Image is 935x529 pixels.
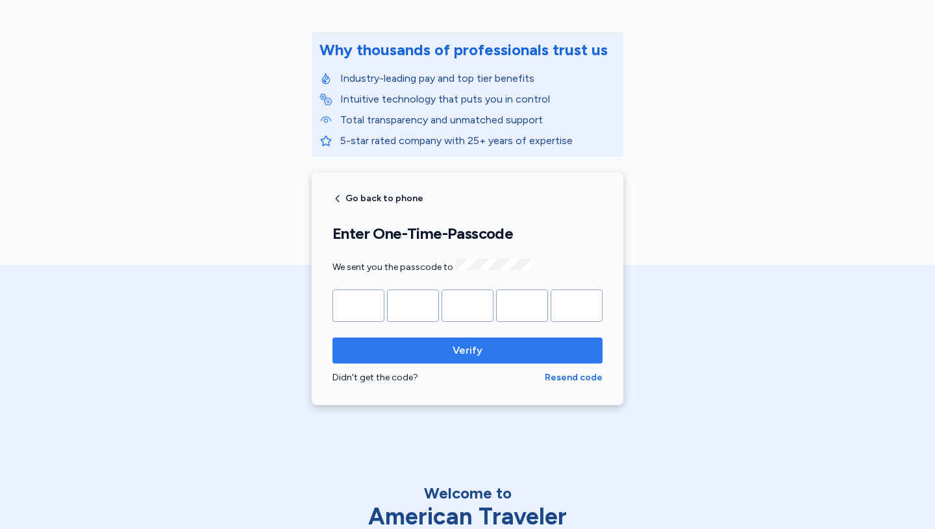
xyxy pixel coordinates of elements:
p: Total transparency and unmatched support [340,112,616,128]
input: Please enter OTP character 3 [442,289,493,322]
button: Go back to phone [332,193,423,204]
p: 5-star rated company with 25+ years of expertise [340,133,616,149]
button: Verify [332,338,603,363]
div: Why thousands of professionals trust us [319,40,608,60]
p: Industry-leading pay and top tier benefits [340,71,616,86]
input: Please enter OTP character 5 [551,289,603,322]
div: Welcome to [331,483,604,504]
span: Verify [453,343,482,358]
span: We sent you the passcode to [332,262,532,273]
button: Resend code [545,371,603,384]
input: Please enter OTP character 2 [387,289,439,322]
input: Please enter OTP character 4 [496,289,548,322]
input: Please enter OTP character 1 [332,289,384,322]
div: Didn't get the code? [332,371,545,384]
h1: Enter One-Time-Passcode [332,224,603,243]
span: Go back to phone [345,194,423,203]
p: Intuitive technology that puts you in control [340,92,616,107]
